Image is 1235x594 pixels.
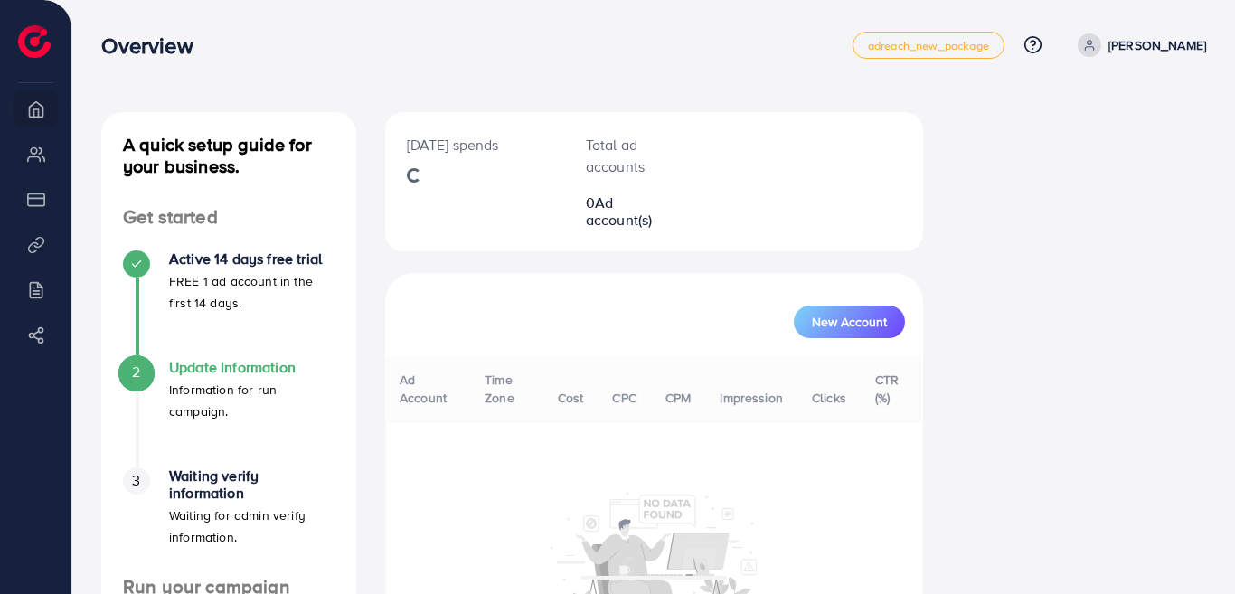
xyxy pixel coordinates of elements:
[1108,34,1206,56] p: [PERSON_NAME]
[132,362,140,382] span: 2
[812,316,887,328] span: New Account
[169,467,335,502] h4: Waiting verify information
[169,359,335,376] h4: Update Information
[101,134,356,177] h4: A quick setup guide for your business.
[101,33,207,59] h3: Overview
[169,270,335,314] p: FREE 1 ad account in the first 14 days.
[407,134,542,156] p: [DATE] spends
[101,359,356,467] li: Update Information
[868,40,989,52] span: adreach_new_package
[169,379,335,422] p: Information for run campaign.
[853,32,1004,59] a: adreach_new_package
[18,25,51,58] img: logo
[1070,33,1206,57] a: [PERSON_NAME]
[169,504,335,548] p: Waiting for admin verify information.
[586,194,677,229] h2: 0
[132,470,140,491] span: 3
[586,193,653,230] span: Ad account(s)
[794,306,905,338] button: New Account
[101,206,356,229] h4: Get started
[169,250,335,268] h4: Active 14 days free trial
[101,467,356,576] li: Waiting verify information
[586,134,677,177] p: Total ad accounts
[101,250,356,359] li: Active 14 days free trial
